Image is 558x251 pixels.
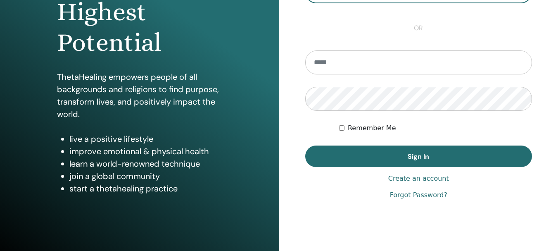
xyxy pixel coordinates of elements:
a: Forgot Password? [390,190,447,200]
li: live a positive lifestyle [69,133,222,145]
li: start a thetahealing practice [69,182,222,195]
a: Create an account [388,174,449,184]
label: Remember Me [348,123,396,133]
li: join a global community [69,170,222,182]
button: Sign In [305,146,532,167]
li: improve emotional & physical health [69,145,222,158]
span: or [410,23,427,33]
p: ThetaHealing empowers people of all backgrounds and religions to find purpose, transform lives, a... [57,71,222,120]
li: learn a world-renowned technique [69,158,222,170]
div: Keep me authenticated indefinitely or until I manually logout [339,123,532,133]
span: Sign In [408,152,429,161]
